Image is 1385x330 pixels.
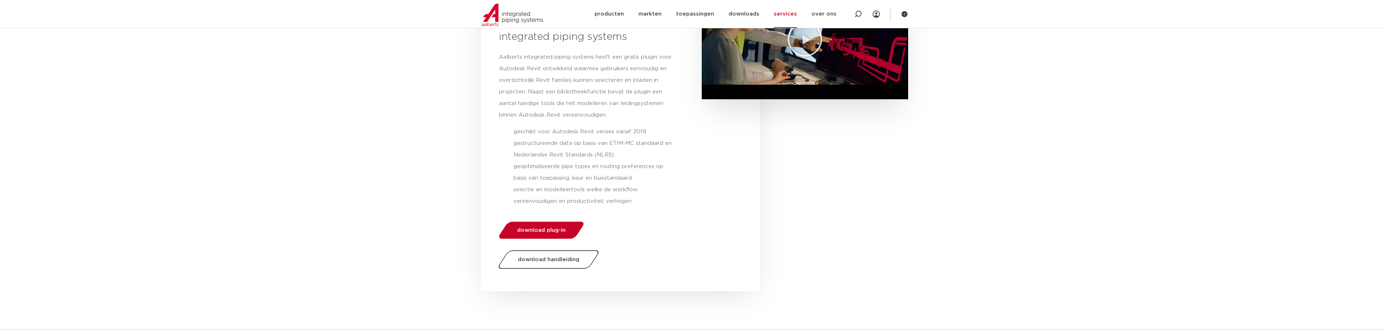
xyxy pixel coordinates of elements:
div: Video afspelen [787,21,823,57]
li: geoptimaliseerde pipe types en routing preferences op basis van toepassing, keur en buisstandaard [513,161,676,184]
li: gestructureerde data op basis van ETIM-MC standaard en Nederlandse Revit Standards (NLRS) [513,138,676,161]
li: geschikt voor Autodesk Revit versies vanaf 2019 [513,126,676,138]
a: download handleiding [496,250,600,269]
li: selectie en modelleertools welke de workflow vereenvoudigen en productiviteit verhogen [513,184,676,207]
span: download handleiding [518,257,579,262]
p: Aalberts integrated piping systems heeft een gratis plugin voor Autodesk Revit ontwikkeld waarmee... [499,51,676,121]
span: download plug-in [517,227,566,233]
a: download plug-in [497,222,586,239]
